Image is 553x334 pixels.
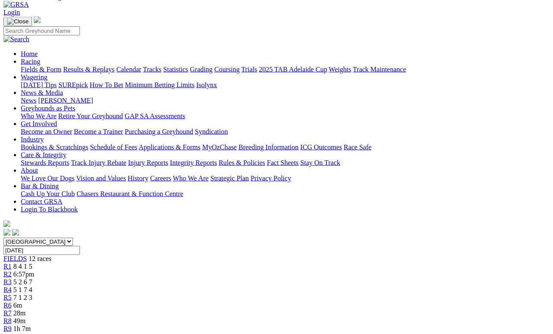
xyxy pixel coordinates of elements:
[267,159,299,166] a: Fact Sheets
[353,66,406,73] a: Track Maintenance
[214,66,240,73] a: Coursing
[21,112,57,120] a: Who We Are
[300,143,342,151] a: ICG Outcomes
[21,175,74,182] a: We Love Our Dogs
[21,175,550,182] div: About
[58,81,88,89] a: SUREpick
[3,325,12,332] a: R9
[21,66,61,73] a: Fields & Form
[343,143,371,151] a: Race Safe
[13,309,25,317] span: 28m
[3,309,12,317] a: R7
[3,317,12,324] a: R8
[76,175,126,182] a: Vision and Values
[13,325,31,332] span: 1h 7m
[21,120,57,127] a: Get Involved
[170,159,217,166] a: Integrity Reports
[38,97,93,104] a: [PERSON_NAME]
[13,317,25,324] span: 49m
[3,26,80,35] input: Search
[21,159,550,167] div: Care & Integrity
[21,73,48,81] a: Wagering
[143,66,162,73] a: Tracks
[71,159,126,166] a: Track Injury Rebate
[241,66,257,73] a: Trials
[202,143,237,151] a: MyOzChase
[74,128,123,135] a: Become a Trainer
[3,270,12,278] a: R2
[21,66,550,73] div: Racing
[116,66,141,73] a: Calendar
[329,66,351,73] a: Weights
[196,81,217,89] a: Isolynx
[21,97,36,104] a: News
[3,278,12,286] a: R3
[21,159,69,166] a: Stewards Reports
[3,220,10,227] img: logo-grsa-white.png
[21,112,550,120] div: Greyhounds as Pets
[12,229,19,236] img: twitter.svg
[13,302,22,309] span: 6m
[21,50,38,57] a: Home
[3,286,12,293] a: R4
[13,294,32,301] span: 7 1 2 3
[21,190,75,197] a: Cash Up Your Club
[195,128,228,135] a: Syndication
[3,35,29,43] img: Search
[125,128,193,135] a: Purchasing a Greyhound
[300,159,340,166] a: Stay On Track
[3,246,80,255] input: Select date
[259,66,327,73] a: 2025 TAB Adelaide Cup
[3,1,29,9] img: GRSA
[21,58,40,65] a: Racing
[13,278,32,286] span: 5 2 6 7
[21,143,88,151] a: Bookings & Scratchings
[3,255,27,262] span: FIELDS
[21,206,78,213] a: Login To Blackbook
[3,9,20,16] a: Login
[7,18,29,25] img: Close
[21,182,59,190] a: Bar & Dining
[3,17,32,26] button: Toggle navigation
[210,175,249,182] a: Strategic Plan
[3,263,12,270] a: R1
[219,159,265,166] a: Rules & Policies
[163,66,188,73] a: Statistics
[127,175,148,182] a: History
[21,167,38,174] a: About
[21,105,75,112] a: Greyhounds as Pets
[21,89,63,96] a: News & Media
[21,143,550,151] div: Industry
[3,294,12,301] a: R5
[13,270,35,278] span: 6:57pm
[150,175,171,182] a: Careers
[13,263,32,270] span: 8 4 1 5
[128,159,168,166] a: Injury Reports
[21,81,550,89] div: Wagering
[3,302,12,309] a: R6
[21,151,67,159] a: Care & Integrity
[90,143,137,151] a: Schedule of Fees
[21,81,57,89] a: [DATE] Tips
[58,112,123,120] a: Retire Your Greyhound
[21,97,550,105] div: News & Media
[21,190,550,198] div: Bar & Dining
[125,81,194,89] a: Minimum Betting Limits
[63,66,114,73] a: Results & Replays
[251,175,291,182] a: Privacy Policy
[13,286,32,293] span: 5 1 7 4
[29,255,51,262] span: 12 races
[90,81,124,89] a: How To Bet
[173,175,209,182] a: Who We Are
[76,190,183,197] a: Chasers Restaurant & Function Centre
[125,112,185,120] a: GAP SA Assessments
